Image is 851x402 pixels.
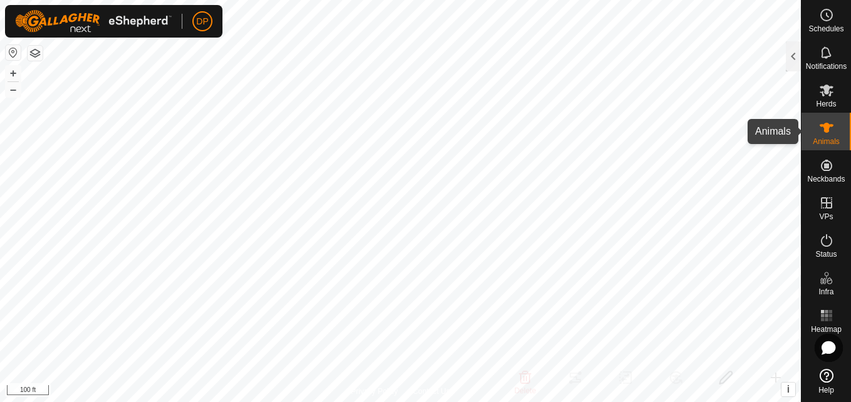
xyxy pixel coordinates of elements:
button: Reset Map [6,45,21,60]
a: Contact Us [413,386,450,397]
span: Infra [818,288,833,296]
span: VPs [819,213,833,220]
span: i [787,384,790,394]
button: – [6,82,21,97]
span: Neckbands [807,175,845,183]
span: Heatmap [811,326,842,333]
button: i [781,383,795,396]
img: Gallagher Logo [15,10,172,33]
a: Help [801,364,851,399]
span: Help [818,386,834,394]
span: Status [815,250,837,258]
span: Animals [813,138,840,145]
button: Map Layers [28,46,43,61]
span: Schedules [808,25,843,33]
span: Herds [816,100,836,108]
a: Privacy Policy [351,386,398,397]
span: DP [196,15,208,28]
span: Notifications [806,63,847,70]
button: + [6,66,21,81]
